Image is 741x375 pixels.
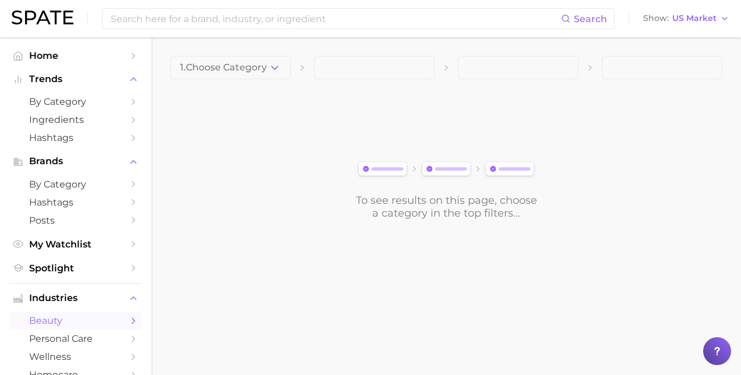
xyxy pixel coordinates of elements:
[29,179,122,190] span: by Category
[355,160,538,180] img: svg%3e
[9,153,142,170] button: Brands
[29,50,122,61] span: Home
[29,96,122,107] span: by Category
[29,215,122,226] span: Posts
[9,111,142,129] a: Ingredients
[643,15,669,22] span: Show
[672,15,717,22] span: US Market
[9,259,142,277] a: Spotlight
[29,74,122,84] span: Trends
[9,129,142,147] a: Hashtags
[29,239,122,250] span: My Watchlist
[9,330,142,348] a: personal care
[9,175,142,193] a: by Category
[29,263,122,274] span: Spotlight
[29,351,122,362] span: wellness
[29,197,122,208] span: Hashtags
[640,11,732,26] button: ShowUS Market
[9,70,142,88] button: Trends
[355,194,538,220] div: To see results on this page, choose a category in the top filters...
[29,315,122,326] span: beauty
[9,193,142,211] a: Hashtags
[110,9,561,29] input: Search here for a brand, industry, or ingredient
[29,293,122,303] span: Industries
[9,235,142,253] a: My Watchlist
[29,114,122,125] span: Ingredients
[29,132,122,143] span: Hashtags
[9,312,142,330] a: beauty
[9,211,142,229] a: Posts
[170,56,291,79] button: 1.Choose Category
[574,13,607,24] span: Search
[29,156,122,167] span: Brands
[12,10,73,24] img: SPATE
[9,289,142,307] button: Industries
[9,348,142,366] a: wellness
[9,93,142,111] a: by Category
[9,47,142,65] a: Home
[180,62,267,73] span: 1. Choose Category
[29,333,122,344] span: personal care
